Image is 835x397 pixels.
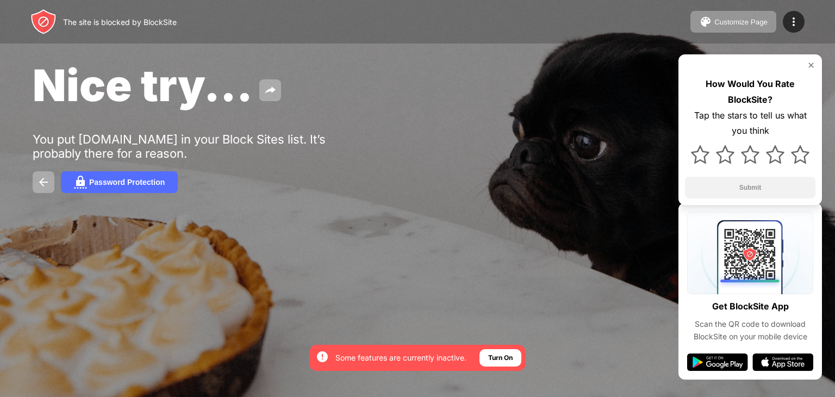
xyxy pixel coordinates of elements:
[685,108,815,139] div: Tap the stars to tell us what you think
[766,145,784,164] img: star.svg
[685,177,815,199] button: Submit
[807,61,815,70] img: rate-us-close.svg
[687,353,748,371] img: google-play.svg
[685,76,815,108] div: How Would You Rate BlockSite?
[691,145,709,164] img: star.svg
[264,84,277,97] img: share.svg
[716,145,734,164] img: star.svg
[687,318,813,343] div: Scan the QR code to download BlockSite on your mobile device
[752,353,813,371] img: app-store.svg
[714,18,768,26] div: Customize Page
[791,145,809,164] img: star.svg
[316,350,329,363] img: error-circle-white.svg
[787,15,800,28] img: menu-icon.svg
[30,9,57,35] img: header-logo.svg
[89,178,165,187] div: Password Protection
[74,176,87,189] img: password.svg
[699,15,712,28] img: pallet.svg
[712,299,789,314] div: Get BlockSite App
[33,59,253,111] span: Nice try...
[61,171,178,193] button: Password Protection
[335,352,466,363] div: Some features are currently inactive.
[33,132,369,160] div: You put [DOMAIN_NAME] in your Block Sites list. It’s probably there for a reason.
[37,176,50,189] img: back.svg
[488,352,513,363] div: Turn On
[690,11,776,33] button: Customize Page
[687,212,813,294] img: qrcode.svg
[63,17,177,27] div: The site is blocked by BlockSite
[741,145,759,164] img: star.svg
